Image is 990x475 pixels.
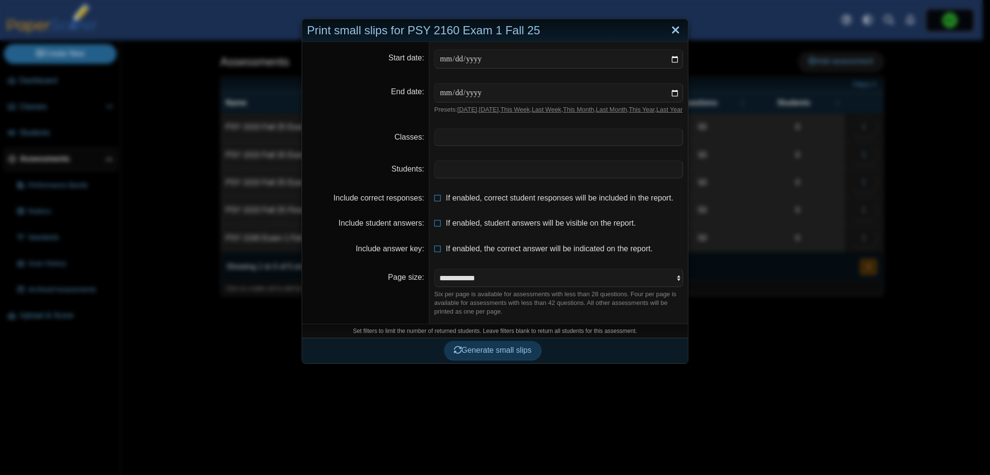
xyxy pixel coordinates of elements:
label: Include answer key [356,245,424,253]
span: If enabled, student answers will be visible on the report. [446,219,636,227]
a: [DATE] [457,106,477,113]
label: Classes [394,133,424,141]
div: Print small slips for PSY 2160 Exam 1 Fall 25 [302,19,688,42]
a: Last Year [656,106,683,113]
label: Page size [388,273,424,281]
span: If enabled, correct student responses will be included in the report. [446,194,673,202]
label: Include student answers [338,219,424,227]
div: Six per page is available for assessments with less than 28 questions. Four per page is available... [434,290,683,317]
tags: ​ [434,160,683,178]
a: Close [668,22,683,39]
label: End date [391,87,424,96]
label: Students [392,165,424,173]
label: Include correct responses [334,194,424,202]
span: If enabled, the correct answer will be indicated on the report. [446,245,653,253]
span: Generate small slips [454,346,532,354]
a: Last Month [596,106,627,113]
div: Presets: , , , , , , , [434,105,683,114]
div: Set filters to limit the number of returned students. Leave filters blank to return all students ... [302,324,688,338]
button: Generate small slips [444,341,542,360]
label: Start date [389,54,424,62]
tags: ​ [434,129,683,146]
a: This Year [629,106,655,113]
a: This Month [563,106,594,113]
a: Last Week [532,106,561,113]
a: This Week [500,106,530,113]
a: [DATE] [479,106,499,113]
